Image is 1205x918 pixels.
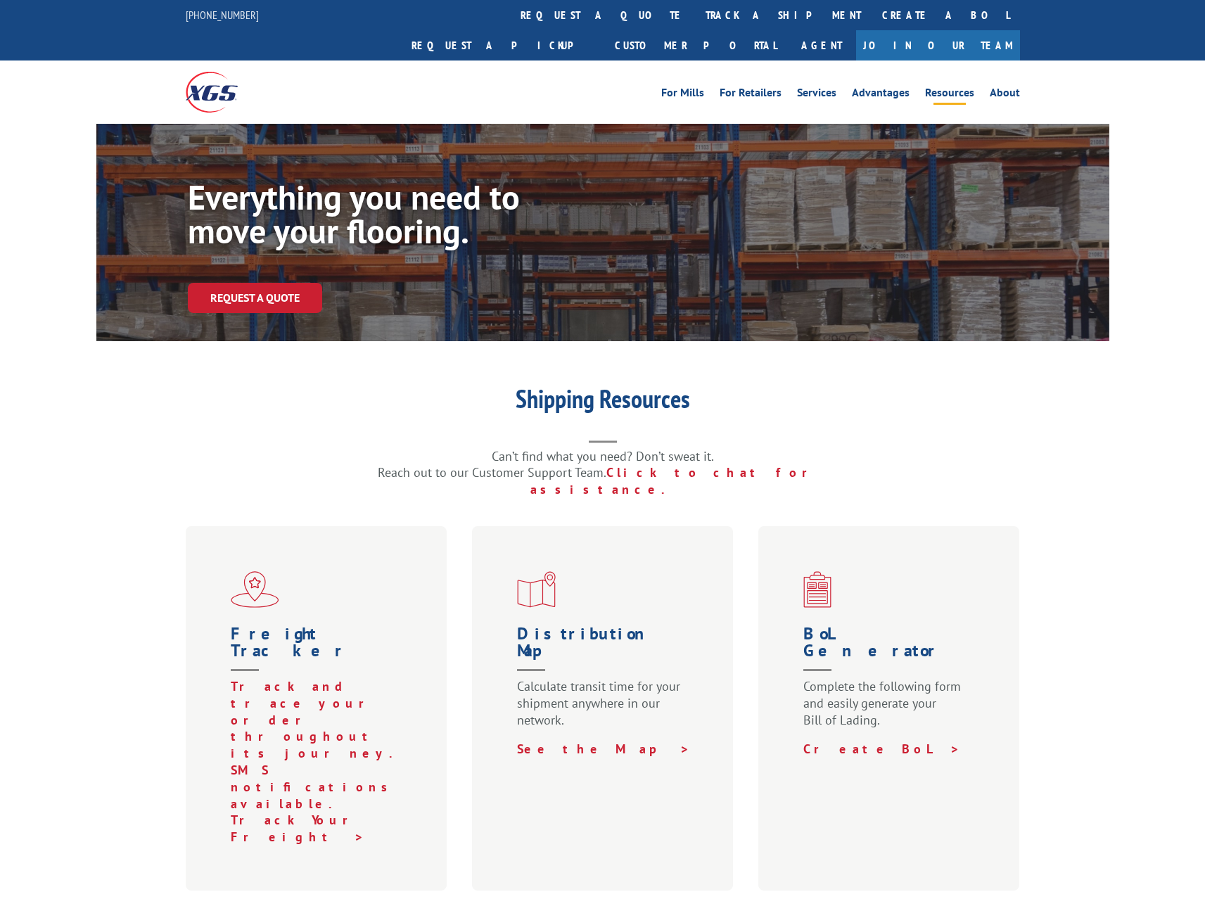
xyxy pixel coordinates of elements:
a: For Mills [661,87,704,103]
a: Request a Quote [188,283,322,313]
h1: BoL Generator [803,625,981,678]
a: Agent [787,30,856,60]
img: xgs-icon-bo-l-generator-red [803,571,831,608]
a: Resources [925,87,974,103]
p: Complete the following form and easily generate your Bill of Lading. [803,678,981,741]
a: Request a pickup [401,30,604,60]
a: [PHONE_NUMBER] [186,8,259,22]
h1: Everything you need to move your flooring. [188,180,610,255]
p: Can’t find what you need? Don’t sweat it. Reach out to our Customer Support Team. [321,448,884,498]
h1: Shipping Resources [321,386,884,419]
a: Customer Portal [604,30,787,60]
a: Join Our Team [856,30,1020,60]
a: Track Your Freight > [231,812,368,845]
a: Create BoL > [803,741,960,757]
h1: Freight Tracker [231,625,408,678]
h1: Distribution Map [517,625,694,678]
img: xgs-icon-flagship-distribution-model-red [231,571,279,608]
a: Advantages [852,87,910,103]
a: About [990,87,1020,103]
a: Click to chat for assistance. [530,464,827,497]
a: Freight Tracker Track and trace your order throughout its journey. SMS notifications available. [231,625,408,812]
a: For Retailers [720,87,782,103]
a: Services [797,87,836,103]
img: xgs-icon-distribution-map-red [517,571,556,608]
a: See the Map > [517,741,690,757]
p: Calculate transit time for your shipment anywhere in our network. [517,678,694,741]
p: Track and trace your order throughout its journey. SMS notifications available. [231,678,408,812]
